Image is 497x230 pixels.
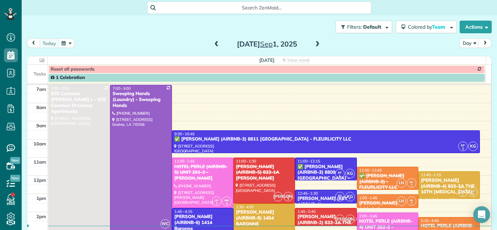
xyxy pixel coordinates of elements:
button: next [478,38,492,48]
span: 2pm [36,214,46,219]
div: ✅ [PERSON_NAME] (AIRBNB-3) 8809 [GEOGRAPHIC_DATA] - FLEURLICITY LLC [297,164,354,188]
button: Colored byTeam [396,21,457,33]
span: LN [397,196,406,206]
span: 7am [36,86,46,92]
small: 1 [284,196,293,202]
span: LN [397,178,406,188]
button: Filters: Default [336,21,392,33]
span: Colored by [408,24,448,30]
span: 2:00 - 3:45 [359,214,377,218]
span: KP [461,189,465,193]
span: 1:45 - 4:15 [174,209,193,214]
small: 2 [212,200,221,207]
span: 2:15 - 4:45 [421,218,439,223]
span: [PERSON_NAME] [273,192,283,201]
span: 12:45 - 1:30 [297,191,318,196]
span: Default [363,24,382,30]
small: 2 [407,200,416,207]
span: 1:45 - 2:45 [297,209,316,214]
span: KG [345,192,355,201]
button: Actions [460,21,492,33]
span: Sep [260,39,273,48]
span: 11:30 - 12:45 [359,168,382,173]
div: ✅ [PERSON_NAME] (AIRBNB-3) - FLEURLICITY LLC [359,173,416,191]
span: CG [286,194,290,197]
span: 11:00 - 12:15 [297,159,320,164]
small: 1 [336,173,344,180]
span: 7:00 - 3:00 [113,86,131,91]
span: View week [287,57,310,63]
span: [PERSON_NAME] [335,215,345,224]
span: 11am [34,159,46,165]
div: [PERSON_NAME] (AIRBNB-5) 1404 BARONNE [236,209,293,227]
span: 10am [34,141,46,146]
span: KP [471,189,475,193]
span: EP [338,171,342,174]
span: 1:00 - 1:45 [359,195,377,200]
span: 12pm [34,177,46,183]
span: New [10,157,20,164]
span: Reset all passwords [51,66,95,72]
div: [PERSON_NAME] (AIRBNB-4) 833-3A THE 10TH [MEDICAL_DATA] [420,178,478,195]
span: 8am [36,105,46,110]
span: ML [410,198,414,202]
button: Day [460,38,479,48]
button: today [39,38,59,48]
div: [PERSON_NAME] (airbnb-1 - [GEOGRAPHIC_DATA]) [359,200,416,218]
span: New [10,175,20,182]
span: KG [345,169,355,178]
span: 11:45 - 1:15 [421,172,441,177]
span: [DATE] [259,57,274,63]
small: 1 [346,218,354,225]
span: Filters: [347,24,362,30]
span: WC [160,219,170,229]
h2: [DATE] 1, 2025 [223,40,311,48]
div: 925 Common [PERSON_NAME] L - 925 Common St Luxury Apartments [51,91,108,115]
span: Team [432,24,446,30]
div: ✅ [PERSON_NAME] (AIRBNB-3) 8811 [GEOGRAPHIC_DATA] - FLEURLICITY LLC [174,136,478,142]
span: EP [338,194,342,197]
button: prev [27,38,40,48]
span: 1 Celebration [51,75,85,80]
span: 11:00 - 1:30 [236,159,256,164]
span: EP [461,143,465,147]
span: ML [410,180,414,184]
span: KG [468,142,478,151]
small: 1 [459,145,467,152]
small: 4 [222,200,231,207]
span: 1:30 - 4:00 [236,204,254,209]
span: AR [215,198,219,202]
div: Sweeping Hands (Laundry) - Sweeping Hands [112,91,170,109]
span: 7:00 - 3:00 [51,86,69,91]
span: MM [224,198,229,202]
span: 9am [36,123,46,128]
span: 11:00 - 1:45 [174,159,195,164]
small: 1 [336,196,344,202]
div: HOTEL PERLE (AIRBNB-5) UNIT 201-2 - [PERSON_NAME] [174,164,231,182]
div: [PERSON_NAME] (AIRBNB-5) 833-1A [PERSON_NAME] [236,164,293,182]
span: CG [348,216,352,220]
small: 1 [459,191,467,198]
div: [PERSON_NAME] (KEY - AIRBNB-1) [297,196,354,208]
div: Open Intercom Messenger [473,206,490,223]
small: 2 [407,182,416,189]
span: 1pm [36,195,46,201]
span: 9:30 - 10:45 [174,131,195,136]
a: Filters: Default [332,21,392,33]
small: 3 [469,191,477,198]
